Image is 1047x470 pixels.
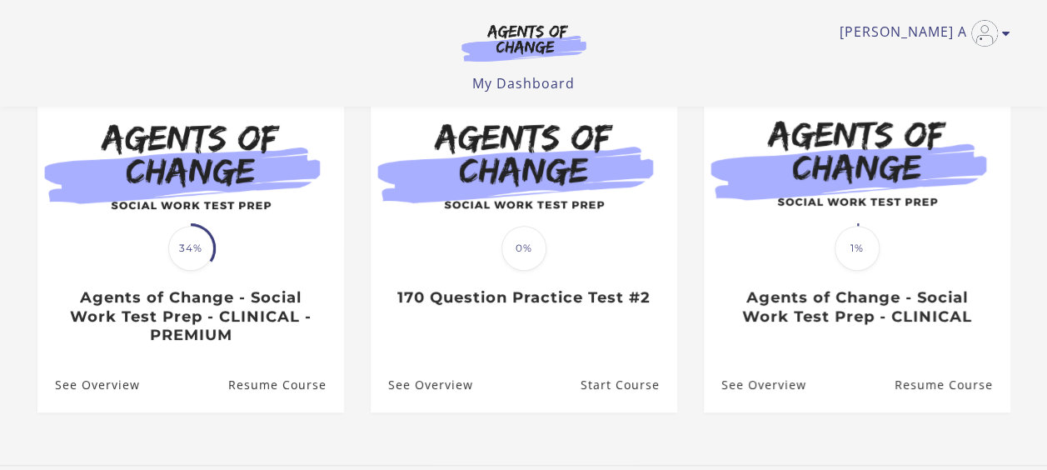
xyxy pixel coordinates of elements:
[55,288,326,345] h3: Agents of Change - Social Work Test Prep - CLINICAL - PREMIUM
[388,288,659,307] h3: 170 Question Practice Test #2
[704,357,806,412] a: Agents of Change - Social Work Test Prep - CLINICAL: See Overview
[227,357,343,412] a: Agents of Change - Social Work Test Prep - CLINICAL - PREMIUM: Resume Course
[840,20,1002,47] a: Toggle menu
[580,357,676,412] a: 170 Question Practice Test #2: Resume Course
[371,357,473,412] a: 170 Question Practice Test #2: See Overview
[472,74,575,92] a: My Dashboard
[835,226,880,271] span: 1%
[37,357,140,412] a: Agents of Change - Social Work Test Prep - CLINICAL - PREMIUM: See Overview
[444,23,604,62] img: Agents of Change Logo
[168,226,213,271] span: 34%
[721,288,992,326] h3: Agents of Change - Social Work Test Prep - CLINICAL
[501,226,546,271] span: 0%
[894,357,1010,412] a: Agents of Change - Social Work Test Prep - CLINICAL: Resume Course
